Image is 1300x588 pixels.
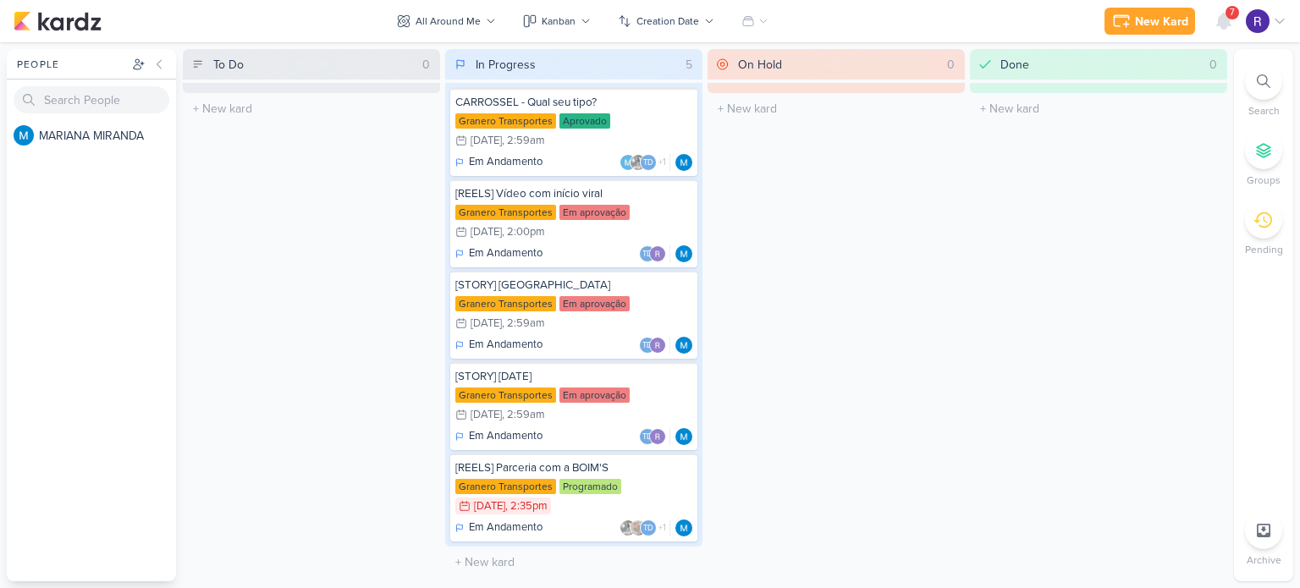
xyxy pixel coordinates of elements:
[502,227,545,238] div: , 2:00pm
[675,519,692,536] div: Assignee: MARIANA MIRANDA
[639,245,656,262] div: Thais de carvalho
[476,56,536,74] div: In Progress
[1247,173,1281,188] p: Groups
[642,342,653,350] p: Td
[39,127,176,145] div: M A R I A N A M I R A N D A
[505,501,548,512] div: , 2:35pm
[649,337,666,354] img: Rafael Granero
[1135,13,1188,30] div: New Kard
[675,519,692,536] img: MARIANA MIRANDA
[471,135,502,146] div: [DATE]
[940,56,961,74] div: 0
[675,337,692,354] img: MARIANA MIRANDA
[14,125,34,146] img: MARIANA MIRANDA
[640,154,657,171] div: Thais de carvalho
[1234,63,1293,118] li: Ctrl + F
[455,428,543,445] div: Em Andamento
[639,428,656,445] div: Thais de carvalho
[455,205,556,220] div: Granero Transportes
[639,428,670,445] div: Collaborators: Thais de carvalho, Rafael Granero
[559,296,630,311] div: Em aprovação
[675,428,692,445] div: Assignee: MARIANA MIRANDA
[630,154,647,171] img: Everton Granero
[1104,8,1195,35] button: New Kard
[455,460,692,475] div: [REELS] Parceria com a BOIM'S
[559,387,630,403] div: Em aprovação
[14,86,169,113] input: Search People
[649,428,666,445] img: Rafael Granero
[1203,56,1224,74] div: 0
[675,154,692,171] div: Assignee: MARIANA MIRANDA
[502,409,545,420] div: , 2:59am
[649,245,666,262] img: Rafael Granero
[620,154,670,171] div: Collaborators: MARIANA MIRANDA, Everton Granero, Thais de carvalho, Rafael Granero
[14,11,102,31] img: kardz.app
[471,227,502,238] div: [DATE]
[639,245,670,262] div: Collaborators: Thais de carvalho, Rafael Granero
[1246,9,1270,33] img: Rafael Granero
[213,56,244,74] div: To Do
[639,337,656,354] div: Thais de carvalho
[643,525,653,533] p: Td
[657,521,666,535] span: +1
[455,296,556,311] div: Granero Transportes
[455,95,692,110] div: CARROSSEL - Qual seu tipo?
[675,245,692,262] div: Assignee: MARIANA MIRANDA
[455,337,543,354] div: Em Andamento
[416,56,437,74] div: 0
[455,154,543,171] div: Em Andamento
[474,501,505,512] div: [DATE]
[455,186,692,201] div: [REELS] Vídeo com início viral
[1000,56,1029,74] div: Done
[469,154,543,171] p: Em Andamento
[559,113,610,129] div: Aprovado
[469,245,543,262] p: Em Andamento
[449,550,699,574] input: + New kard
[630,519,647,536] img: Sarah Violante
[639,337,670,354] div: Collaborators: Thais de carvalho, Rafael Granero
[469,519,543,536] p: Em Andamento
[455,369,692,384] div: [STORY] Dia das Crianças
[471,318,502,329] div: [DATE]
[1247,552,1281,568] p: Archive
[1248,103,1280,118] p: Search
[14,57,129,72] div: People
[675,154,692,171] img: MARIANA MIRANDA
[675,337,692,354] div: Assignee: MARIANA MIRANDA
[642,250,653,259] p: Td
[469,428,543,445] p: Em Andamento
[675,428,692,445] img: MARIANA MIRANDA
[455,519,543,536] div: Em Andamento
[502,135,545,146] div: , 2:59am
[675,245,692,262] img: MARIANA MIRANDA
[642,433,653,442] p: Td
[502,318,545,329] div: , 2:59am
[455,113,556,129] div: Granero Transportes
[1230,6,1235,19] span: 7
[640,519,657,536] div: Thais de carvalho
[620,154,636,171] img: MARIANA MIRANDA
[469,337,543,354] p: Em Andamento
[559,205,630,220] div: Em aprovação
[643,159,653,168] p: Td
[471,409,502,420] div: [DATE]
[455,245,543,262] div: Em Andamento
[738,56,782,74] div: On Hold
[559,479,621,494] div: Programado
[186,96,437,121] input: + New kard
[455,387,556,403] div: Granero Transportes
[657,156,666,169] span: +1
[620,519,636,536] img: Everton Granero
[973,96,1224,121] input: + New kard
[620,519,670,536] div: Collaborators: Everton Granero, Sarah Violante, Thais de carvalho, Rafael Granero
[455,278,692,293] div: [STORY] Campina Grande
[711,96,961,121] input: + New kard
[1245,242,1283,257] p: Pending
[455,479,556,494] div: Granero Transportes
[679,56,699,74] div: 5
